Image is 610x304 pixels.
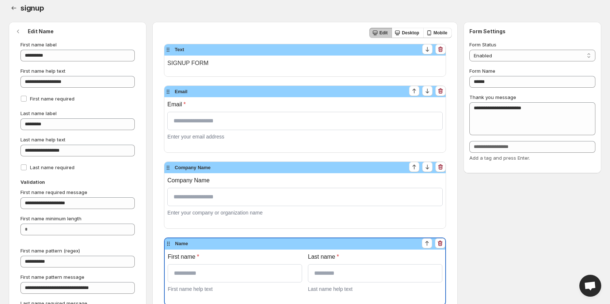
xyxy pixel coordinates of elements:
span: Form Status [469,42,496,47]
span: Desktop [402,30,419,36]
span: Form Name [469,68,495,74]
span: Email [175,88,187,95]
span: First name pattern (regex) [20,248,80,254]
button: Back [9,3,19,13]
div: Enter your email address [167,133,442,141]
div: Enter your company or organization name [167,209,442,217]
span: First name help text [20,68,65,74]
span: First name required message [20,189,87,195]
span: Thank you message [469,94,516,100]
label: First name [168,252,302,261]
span: First name required [30,96,75,102]
span: Last name label [20,110,57,116]
button: Desktop [392,28,423,38]
h3: Validation [20,178,135,186]
span: First name minimum length [20,216,81,221]
span: Add a tag and press Enter. [469,155,530,161]
div: First name help text [168,285,302,293]
span: signup [20,4,44,12]
button: Edit [369,28,392,38]
div: Open chat [579,275,601,297]
div: Last name help text [308,285,442,293]
span: Last name required [30,164,75,170]
span: Company Name [175,164,210,171]
span: Name [175,240,188,247]
label: Last name [308,252,442,261]
button: Mobile [423,28,452,38]
span: Text [175,46,184,53]
h2: Edit Name [28,28,54,35]
span: Edit [380,30,388,36]
span: Mobile [434,30,447,36]
label: Company Name [167,176,442,185]
span: Last name help text [20,137,65,142]
p: SIGNUP FORM [167,58,442,68]
span: First name label [20,42,57,47]
span: First name pattern message [20,274,84,280]
label: Email [167,100,442,109]
h2: Form Settings [469,28,595,35]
